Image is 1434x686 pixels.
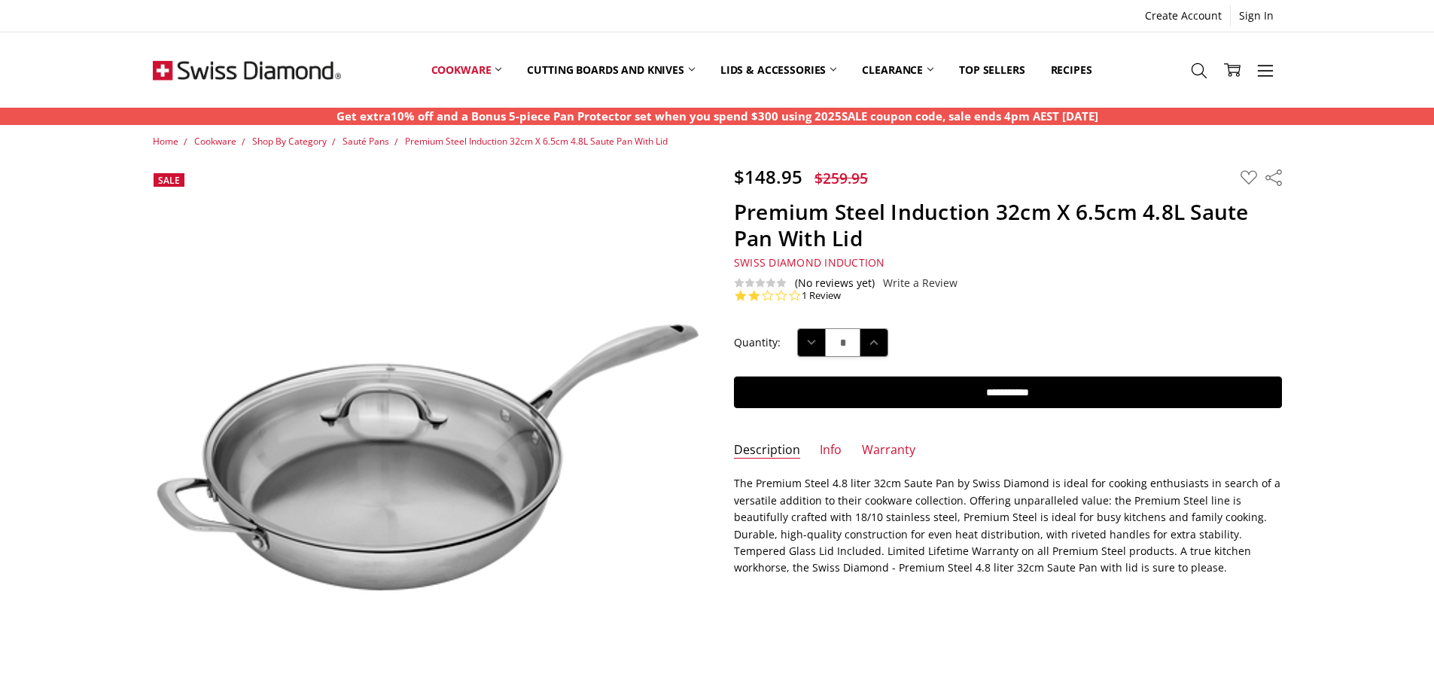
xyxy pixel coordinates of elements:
[734,334,781,351] label: Quantity:
[405,135,668,148] a: Premium Steel Induction 32cm X 6.5cm 4.8L Saute Pan With Lid
[153,135,178,148] a: Home
[343,135,389,148] a: Sauté Pans
[862,442,915,459] a: Warranty
[849,36,946,103] a: Clearance
[708,36,849,103] a: Lids & Accessories
[1038,36,1105,103] a: Recipes
[1137,5,1230,26] a: Create Account
[419,36,515,103] a: Cookware
[820,442,842,459] a: Info
[194,135,236,148] a: Cookware
[802,289,841,303] a: 1 reviews
[946,36,1037,103] a: Top Sellers
[336,108,1098,125] p: Get extra10% off and a Bonus 5-piece Pan Protector set when you spend $300 using 2025SALE coupon ...
[734,255,885,270] span: Swiss Diamond Induction
[158,174,180,187] span: Sale
[814,168,868,188] span: $259.95
[514,36,708,103] a: Cutting boards and knives
[734,199,1282,252] h1: Premium Steel Induction 32cm X 6.5cm 4.8L Saute Pan With Lid
[1231,5,1282,26] a: Sign In
[734,442,800,459] a: Description
[153,32,341,108] img: Free Shipping On Every Order
[734,164,802,189] span: $148.95
[795,277,875,289] span: (No reviews yet)
[252,135,327,148] a: Shop By Category
[883,277,958,289] a: Write a Review
[734,475,1282,576] p: The Premium Steel 4.8 liter 32cm Saute Pan by Swiss Diamond is ideal for cooking enthusiasts in s...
